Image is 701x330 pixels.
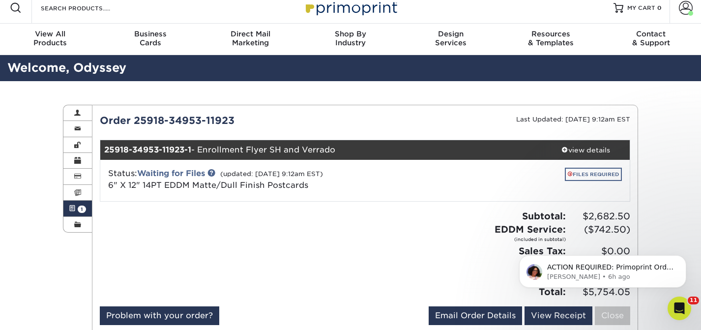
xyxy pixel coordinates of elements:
div: Marketing [200,30,300,47]
span: Direct Mail [200,30,300,38]
span: Shop By [300,30,401,38]
div: Cards [100,30,201,47]
a: 6" X 12" 14PT EDDM Matte/Dull Finish Postcards [108,180,308,190]
div: Status: [101,168,453,191]
span: 11 [688,297,699,304]
span: $2,682.50 [569,210,630,223]
a: Email Order Details [429,306,522,325]
div: view details [541,145,630,155]
a: View Receipt [525,306,592,325]
input: SEARCH PRODUCTS..... [40,2,136,14]
iframe: Intercom notifications message [504,235,701,303]
a: Direct MailMarketing [200,24,300,55]
div: & Support [601,30,701,47]
span: Resources [501,30,601,38]
a: Close [595,306,630,325]
a: DesignServices [401,24,501,55]
div: Services [401,30,501,47]
strong: 25918-34953-11923-1 [104,145,191,154]
div: Industry [300,30,401,47]
span: MY CART [627,4,655,12]
a: view details [541,140,630,160]
a: Waiting for Files [137,169,205,178]
span: Business [100,30,201,38]
div: & Templates [501,30,601,47]
strong: Subtotal: [522,210,566,221]
a: 1 [63,201,92,216]
span: 1 [78,206,86,213]
span: ($742.50) [569,223,630,237]
div: Order 25918-34953-11923 [92,113,365,128]
small: Last Updated: [DATE] 9:12am EST [516,116,630,123]
span: 0 [657,4,662,11]
a: Shop ByIndustry [300,24,401,55]
span: Design [401,30,501,38]
div: - Enrollment Flyer SH and Verrado [100,140,542,160]
a: Contact& Support [601,24,701,55]
small: (included in subtotal) [495,236,566,243]
a: Resources& Templates [501,24,601,55]
a: FILES REQUIRED [565,168,622,181]
small: (updated: [DATE] 9:12am EST) [220,170,323,178]
strong: EDDM Service: [495,224,566,242]
a: Problem with your order? [100,306,219,325]
a: BusinessCards [100,24,201,55]
span: Contact [601,30,701,38]
iframe: Intercom live chat [668,297,691,320]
